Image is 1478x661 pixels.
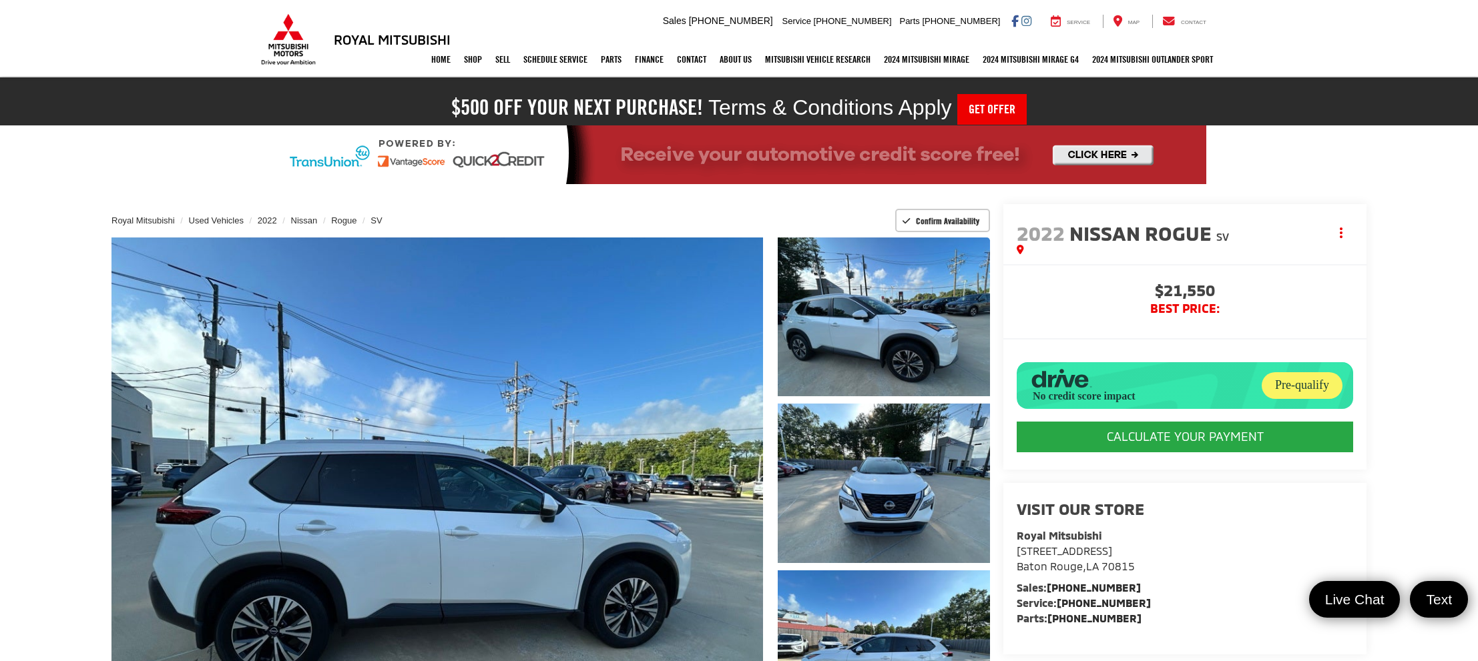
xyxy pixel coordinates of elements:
[1340,227,1342,238] span: dropdown dots
[334,32,451,47] h3: Royal Mitsubishi
[489,43,517,76] a: Sell
[1041,15,1100,28] a: Service
[877,43,976,76] a: 2024 Mitsubishi Mirage
[1101,560,1135,572] span: 70815
[775,402,992,565] img: 2022 Nissan Rogue SV
[814,16,892,26] span: [PHONE_NUMBER]
[1067,19,1090,25] span: Service
[331,215,356,225] a: Rogue
[1057,596,1151,609] a: [PHONE_NUMBER]
[1021,15,1031,26] a: Instagram: Click to visit our Instagram page
[922,16,1000,26] span: [PHONE_NUMBER]
[1017,560,1083,572] span: Baton Rouge
[713,43,758,76] a: About Us
[258,13,318,65] img: Mitsubishi
[976,43,1085,76] a: 2024 Mitsubishi Mirage G4
[1047,581,1141,594] a: [PHONE_NUMBER]
[1017,544,1112,557] span: [STREET_ADDRESS]
[689,15,773,26] span: [PHONE_NUMBER]
[708,95,952,119] span: Terms & Conditions Apply
[1309,581,1401,618] a: Live Chat
[899,16,919,26] span: Parts
[1085,43,1220,76] a: 2024 Mitsubishi Outlander SPORT
[1086,560,1099,572] span: LA
[1017,500,1353,518] h2: Visit our Store
[189,215,244,225] a: Used Vehicles
[517,43,594,76] a: Schedule Service: Opens in a new tab
[451,98,703,117] h2: $500 off your next purchase!
[1017,544,1135,572] a: [STREET_ADDRESS] Baton Rouge,LA 70815
[628,43,670,76] a: Finance
[1330,221,1353,245] button: Actions
[778,237,990,397] a: Expand Photo 1
[594,43,628,76] a: Parts: Opens in a new tab
[916,215,979,226] span: Confirm Availability
[1017,596,1151,609] strong: Service:
[1017,612,1142,624] strong: Parts:
[1419,590,1459,608] span: Text
[1181,19,1206,25] span: Contact
[457,43,489,76] a: Shop
[1069,221,1216,245] span: Nissan Rogue
[258,215,277,225] a: 2022
[1410,581,1468,618] a: Text
[425,43,457,76] a: Home
[957,94,1027,125] a: Get Offer
[782,16,811,26] span: Service
[663,15,686,26] span: Sales
[775,235,992,398] img: 2022 Nissan Rogue SV
[1318,590,1391,608] span: Live Chat
[1152,15,1216,28] a: Contact
[895,209,991,232] button: Confirm Availability
[670,43,713,76] a: Contact
[1011,15,1019,26] a: Facebook: Click to visit our Facebook page
[1017,529,1101,542] strong: Royal Mitsubishi
[1017,221,1065,245] span: 2022
[1017,581,1141,594] strong: Sales:
[111,215,175,225] a: Royal Mitsubishi
[1216,230,1229,243] span: SV
[272,125,1206,184] img: Quick2Credit
[1017,282,1353,302] span: $21,550
[1017,560,1135,572] span: ,
[291,215,318,225] a: Nissan
[1128,19,1140,25] span: Map
[371,215,382,225] a: SV
[1017,422,1353,452] : CALCULATE YOUR PAYMENT
[1017,302,1353,315] span: BEST PRICE:
[1047,612,1142,624] a: [PHONE_NUMBER]
[778,404,990,563] a: Expand Photo 2
[758,43,877,76] a: Mitsubishi Vehicle Research
[1103,15,1150,28] a: Map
